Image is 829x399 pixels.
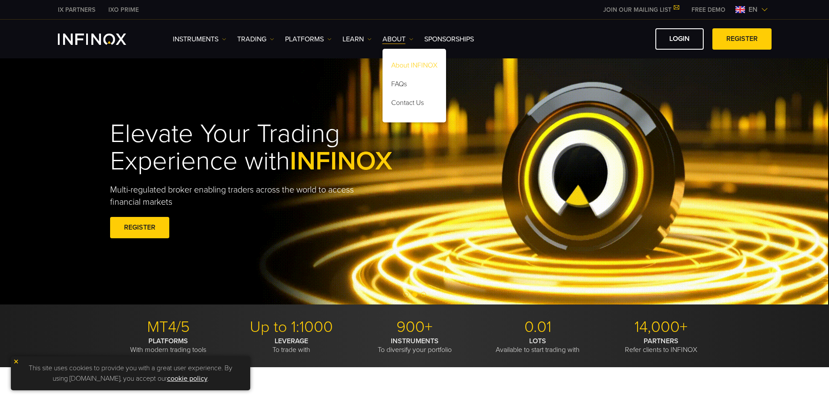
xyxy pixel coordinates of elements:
[412,292,417,297] span: Go to slide 2
[285,34,332,44] a: PLATFORMS
[13,358,19,365] img: yellow close icon
[233,337,350,354] p: To trade with
[383,95,446,114] a: Contact Us
[421,292,426,297] span: Go to slide 3
[383,76,446,95] a: FAQs
[597,6,685,14] a: JOIN OUR MAILING LIST
[403,292,409,297] span: Go to slide 1
[110,318,227,337] p: MT4/5
[712,28,772,50] a: REGISTER
[110,217,169,238] a: REGISTER
[110,337,227,354] p: With modern trading tools
[290,145,393,177] span: INFINOX
[480,337,596,354] p: Available to start trading with
[148,337,188,345] strong: PLATFORMS
[15,361,246,386] p: This site uses cookies to provide you with a great user experience. By using [DOMAIN_NAME], you a...
[233,318,350,337] p: Up to 1:1000
[424,34,474,44] a: SPONSORSHIPS
[603,318,719,337] p: 14,000+
[110,120,433,175] h1: Elevate Your Trading Experience with
[480,318,596,337] p: 0.01
[685,5,732,14] a: INFINOX MENU
[102,5,145,14] a: INFINOX
[110,184,369,208] p: Multi-regulated broker enabling traders across the world to access financial markets
[644,337,678,345] strong: PARTNERS
[391,337,439,345] strong: INSTRUMENTS
[356,337,473,354] p: To diversify your portfolio
[356,318,473,337] p: 900+
[383,34,413,44] a: ABOUT
[51,5,102,14] a: INFINOX
[237,34,274,44] a: TRADING
[167,374,208,383] a: cookie policy
[529,337,546,345] strong: LOTS
[603,337,719,354] p: Refer clients to INFINOX
[745,4,761,15] span: en
[173,34,226,44] a: Instruments
[342,34,372,44] a: Learn
[275,337,308,345] strong: LEVERAGE
[383,57,446,76] a: About INFINOX
[655,28,704,50] a: LOGIN
[58,34,147,45] a: INFINOX Logo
